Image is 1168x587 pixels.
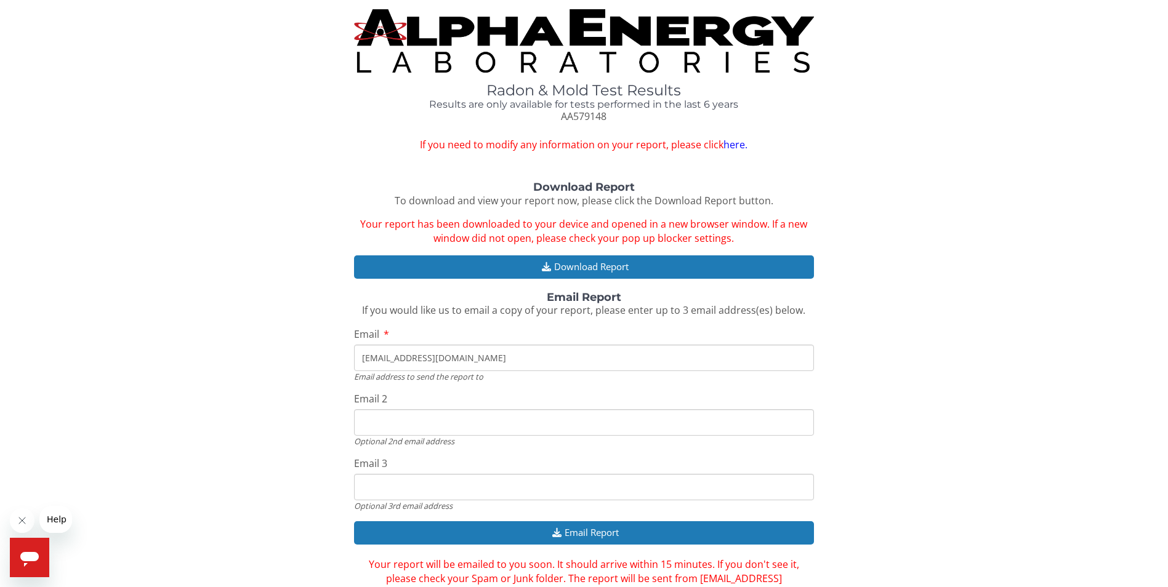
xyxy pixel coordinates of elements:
strong: Download Report [533,180,635,194]
span: If you need to modify any information on your report, please click [354,138,814,152]
img: TightCrop.jpg [354,9,814,73]
span: If you would like us to email a copy of your report, please enter up to 3 email address(es) below. [362,303,805,317]
span: Email [354,327,379,341]
a: here. [723,138,747,151]
span: Email 3 [354,457,387,470]
div: Optional 2nd email address [354,436,814,447]
iframe: Message from company [39,506,72,533]
span: AA579148 [561,110,606,123]
div: Optional 3rd email address [354,500,814,511]
span: Email 2 [354,392,387,405]
iframe: Button to launch messaging window [10,538,49,577]
h4: Results are only available for tests performed in the last 6 years [354,99,814,110]
button: Download Report [354,255,814,278]
strong: Email Report [547,290,621,304]
button: Email Report [354,521,814,544]
iframe: Close message [10,508,34,533]
div: Email address to send the report to [354,371,814,382]
h1: Radon & Mold Test Results [354,82,814,98]
span: To download and view your report now, please click the Download Report button. [395,194,773,207]
span: Your report has been downloaded to your device and opened in a new browser window. If a new windo... [360,217,807,245]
